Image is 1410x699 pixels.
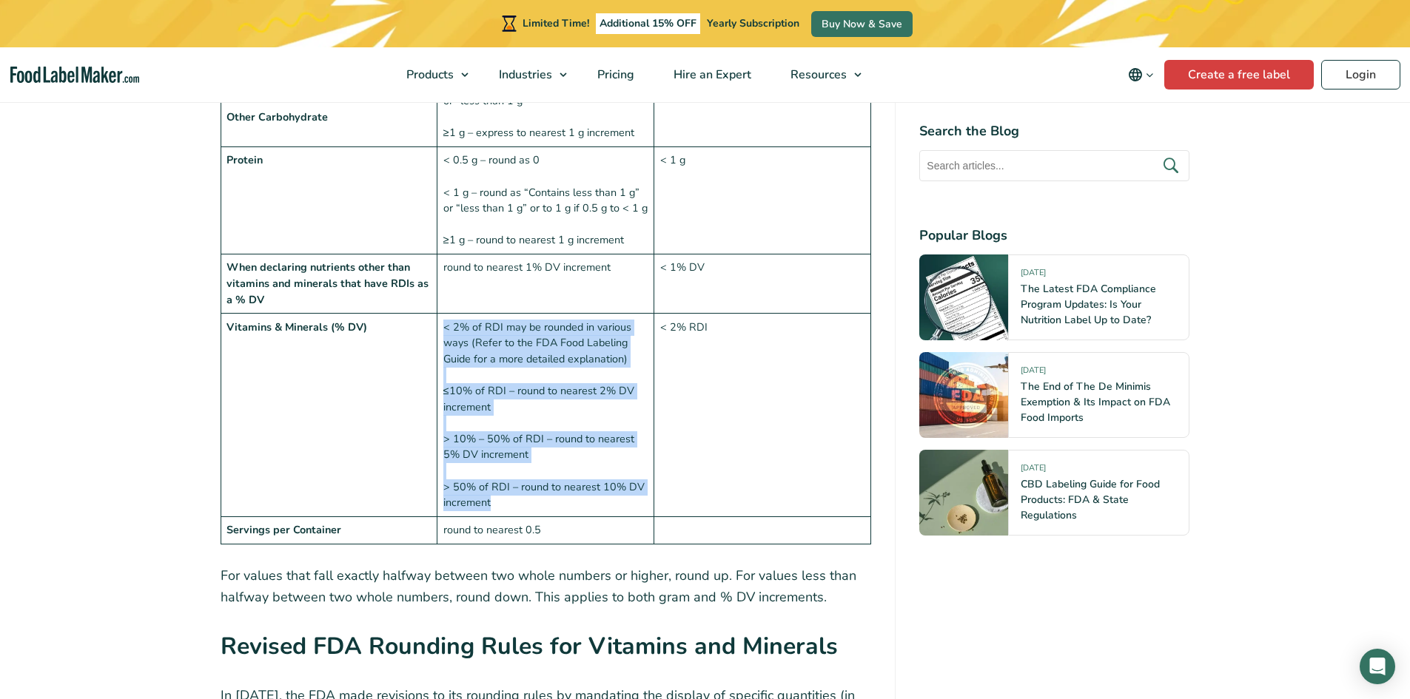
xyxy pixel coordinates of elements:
td: < 2% of RDI may be rounded in various ways (Refer to the FDA Food Labeling Guide for a more detai... [437,314,654,517]
a: Buy Now & Save [811,11,913,37]
div: Open Intercom Messenger [1360,649,1395,684]
a: Products [387,47,476,102]
a: Resources [771,47,869,102]
a: The End of The De Minimis Exemption & Its Impact on FDA Food Imports [1021,379,1170,425]
span: Additional 15% OFF [596,13,700,34]
span: Products [402,67,455,83]
a: Hire an Expert [654,47,768,102]
strong: Servings per Container [226,522,341,537]
span: [DATE] [1021,365,1046,382]
p: For values that fall exactly halfway between two whole numbers or higher, round up. For values le... [221,565,872,608]
a: The Latest FDA Compliance Program Updates: Is Your Nutrition Label Up to Date? [1021,282,1156,327]
a: Pricing [578,47,651,102]
a: Create a free label [1164,60,1314,90]
span: Industries [494,67,554,83]
span: Pricing [593,67,636,83]
span: Limited Time! [523,16,589,30]
td: round to nearest 1% DV increment [437,254,654,314]
h4: Popular Blogs [919,226,1189,246]
strong: Protein [226,152,263,167]
a: Industries [480,47,574,102]
td: < 1% DV [654,254,871,314]
strong: When declaring nutrients other than vitamins and minerals that have RDIs as a % DV [226,260,429,306]
span: Yearly Subscription [707,16,799,30]
a: Food Label Maker homepage [10,67,139,84]
strong: Revised FDA Rounding Rules for Vitamins and Minerals [221,630,838,662]
input: Search articles... [919,150,1189,181]
span: [DATE] [1021,462,1046,479]
span: Resources [786,67,848,83]
td: < 1 g [654,147,871,254]
span: [DATE] [1021,267,1046,284]
a: CBD Labeling Guide for Food Products: FDA & State Regulations [1021,477,1160,522]
h4: Search the Blog [919,121,1189,141]
td: round to nearest 0.5 [437,517,654,544]
td: < 2% RDI [654,314,871,517]
a: Login [1321,60,1400,90]
strong: Vitamins & Minerals (% DV) [226,320,367,334]
button: Change language [1118,60,1164,90]
td: < 0.5 g – round as 0 < 1 g – round as “Contains less than 1 g” or “less than 1 g” or to 1 g if 0.... [437,147,654,254]
strong: Other Carbohydrate [226,109,328,124]
span: Hire an Expert [669,67,753,83]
